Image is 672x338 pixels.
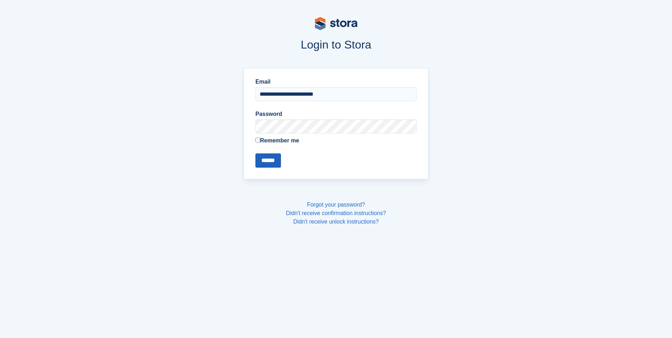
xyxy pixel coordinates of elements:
[255,136,417,145] label: Remember me
[255,138,260,142] input: Remember me
[109,38,564,51] h1: Login to Stora
[315,17,357,30] img: stora-logo-53a41332b3708ae10de48c4981b4e9114cc0af31d8433b30ea865607fb682f29.svg
[307,202,365,208] a: Forgot your password?
[255,110,417,118] label: Password
[293,219,379,225] a: Didn't receive unlock instructions?
[286,210,386,216] a: Didn't receive confirmation instructions?
[255,78,417,86] label: Email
